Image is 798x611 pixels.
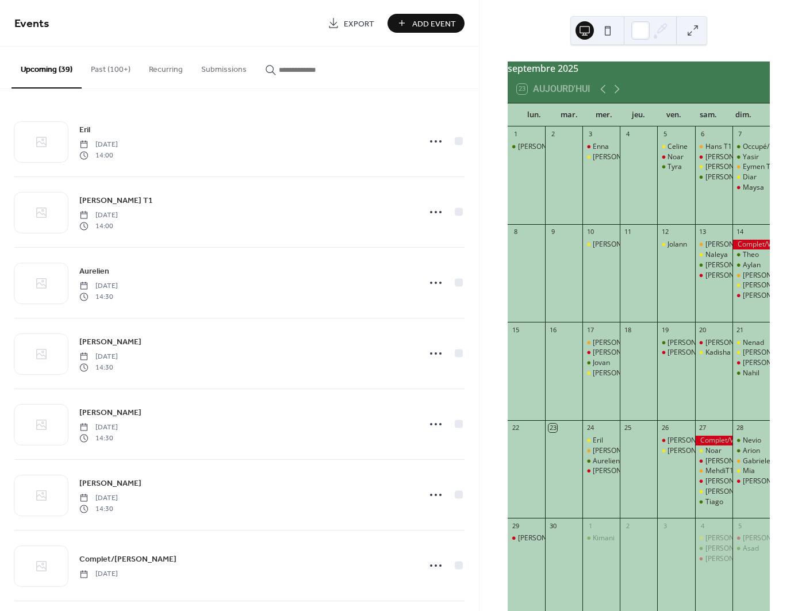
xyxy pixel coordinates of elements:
div: 23 [548,424,557,432]
div: 11 [623,228,632,236]
div: Jessica [695,338,732,348]
div: 6 [699,130,707,139]
div: [PERSON_NAME] [667,436,722,445]
div: Naleya [695,250,732,260]
div: [PERSON_NAME] [593,152,647,162]
div: [PERSON_NAME] [593,466,647,476]
div: Complet/Voll [695,436,732,445]
div: [PERSON_NAME] [743,533,797,543]
div: Stefania Maria [695,271,732,280]
div: lun. [517,103,552,126]
div: Aissatou [732,533,770,543]
div: [PERSON_NAME] [705,544,759,554]
div: Occupé/Besetzt [732,142,770,152]
div: Nicole [732,280,770,290]
div: Celine [657,142,695,152]
div: Gabriele T1 [732,456,770,466]
div: [PERSON_NAME] [705,456,759,466]
div: 29 [511,521,520,530]
button: Add Event [388,14,465,33]
div: [PERSON_NAME] [593,240,647,249]
div: Saron Amanuel [695,172,732,182]
div: [PERSON_NAME] [743,348,797,358]
div: [PERSON_NAME] [518,533,572,543]
div: 15 [511,325,520,334]
div: 21 [736,325,745,334]
div: 3 [586,130,594,139]
div: Noar [657,152,695,162]
div: Diar [732,172,770,182]
div: Tiago [705,497,723,507]
div: [PERSON_NAME] [667,348,722,358]
div: 18 [623,325,632,334]
div: Rebeca [732,476,770,486]
div: 28 [736,424,745,432]
div: Hans T1 [695,142,732,152]
span: 14:00 [79,221,118,231]
div: Kimani [582,533,620,543]
span: [DATE] [79,352,118,362]
div: Noar [705,446,722,456]
div: Yasir [732,152,770,162]
div: [PERSON_NAME] T1 [593,338,657,348]
div: Mia [732,466,770,476]
div: Nevio [743,436,761,445]
div: Maysa [732,183,770,193]
div: Naleya [705,250,728,260]
div: 4 [623,130,632,139]
div: Mia [743,466,755,476]
a: [PERSON_NAME] T1 [79,194,153,207]
div: [PERSON_NAME] [518,142,572,152]
div: Eril [582,436,620,445]
span: [DATE] [79,140,118,150]
div: mar. [551,103,586,126]
div: Gioia [732,358,770,368]
div: Tyra [657,162,695,172]
div: Marco T1 [582,338,620,348]
div: Nahil [732,368,770,378]
div: Jolann [667,240,687,249]
div: Jolann [657,240,695,249]
div: Aylan [743,260,761,270]
div: [PERSON_NAME] [743,358,797,368]
div: Leonora T1 [732,271,770,280]
div: ven. [656,103,691,126]
div: 9 [548,228,557,236]
span: [DATE] [79,281,118,291]
div: Lavin Mira [582,368,620,378]
div: Maysa [743,183,764,193]
div: [PERSON_NAME] T1 [593,446,657,456]
button: Past (100+) [82,47,140,87]
span: [PERSON_NAME] [79,478,141,490]
div: Tiago [695,497,732,507]
div: Enna [593,142,609,152]
div: Noar [667,152,684,162]
div: 2 [623,521,632,530]
div: [PERSON_NAME] [743,291,797,301]
div: 27 [699,424,707,432]
div: Theo [743,250,759,260]
div: MehdiT1 [695,466,732,476]
div: Delsa [732,348,770,358]
button: Recurring [140,47,192,87]
span: 14:30 [79,362,118,372]
div: Aurelien [593,456,620,466]
a: Export [319,14,383,33]
div: Gabriel Giuseppe T1 [695,240,732,249]
div: [PERSON_NAME] [667,446,722,456]
div: Eril [593,436,603,445]
div: Massimo [582,240,620,249]
div: Enzo [508,533,545,543]
span: Complet/[PERSON_NAME] [79,554,177,566]
a: Aurelien [79,264,109,278]
div: dim. [726,103,761,126]
div: 8 [511,228,520,236]
div: [PERSON_NAME] [705,172,759,182]
span: [PERSON_NAME] T1 [79,195,153,207]
div: septembre 2025 [508,62,770,75]
div: Adrian [695,533,732,543]
div: 12 [661,228,669,236]
div: jeu. [621,103,657,126]
div: Eymen T1 [743,162,774,172]
span: 14:30 [79,433,118,443]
